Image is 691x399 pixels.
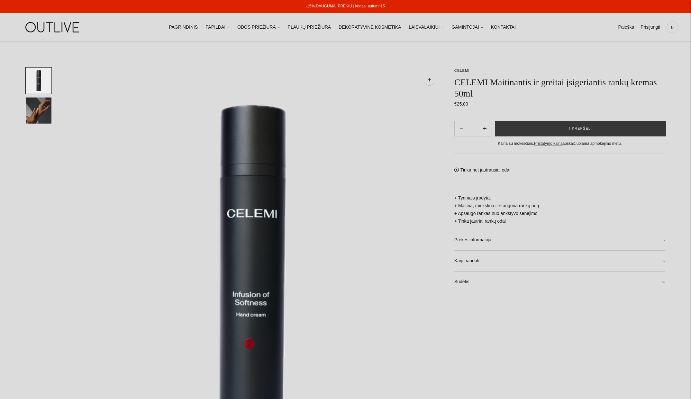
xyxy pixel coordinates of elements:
img: OUTLIVE [13,16,93,38]
button: Subtract product quantity [478,121,492,136]
a: DEKORATYVINĖ KOSMETIKA [339,20,401,34]
button: Translation missing: en.general.accessibility.image_thumbail [26,97,51,124]
a: Prisijungti [641,20,660,34]
a: Prekės informacija [454,230,665,250]
h1: CELEMI Maitinantis ir greitai įsigeriantis rankų kremas 50ml [454,77,665,99]
a: Sudėtis [454,272,665,292]
a: PAGRINDINIS [169,20,198,34]
a: KONTAKTAI [491,20,516,34]
a: LAISVALAIKIUI [409,20,444,34]
span: €25,00 [454,101,468,107]
a: ODOS PRIEŽIŪRA [237,20,280,34]
button: Į krepšelį [495,121,666,136]
a: Paieška [618,20,634,34]
a: Kaip naudoti [454,251,665,271]
a: 0 [667,20,678,34]
a: PAPILDAI [205,20,230,34]
p: + Tyrimais įrodyta: + Maitina, minkština ir stangrina rankų odą + Apsaugo rankas nuo ankstyvo sen... [454,194,665,225]
button: Translation missing: en.general.accessibility.image_thumbail [26,68,51,94]
div: Kaina su mokesčiais. apskaičiuojama apmokėjimo metu. [454,140,665,147]
span: 0 [668,23,677,32]
button: Add product quantity [455,121,468,136]
a: GAMINTOJAI [451,20,483,34]
a: -15% DAUGUMAI PREKIŲ | kodas: autumn15 [306,4,385,8]
span: Į krepšelį [569,125,592,132]
input: Product quantity [468,124,478,133]
a: Pristatymo kaina [534,141,563,146]
a: PLAUKŲ PRIEŽIŪRA [288,20,331,34]
a: CELEMI [454,69,470,72]
div: Tinka net jautrausiai odai [454,153,665,292]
